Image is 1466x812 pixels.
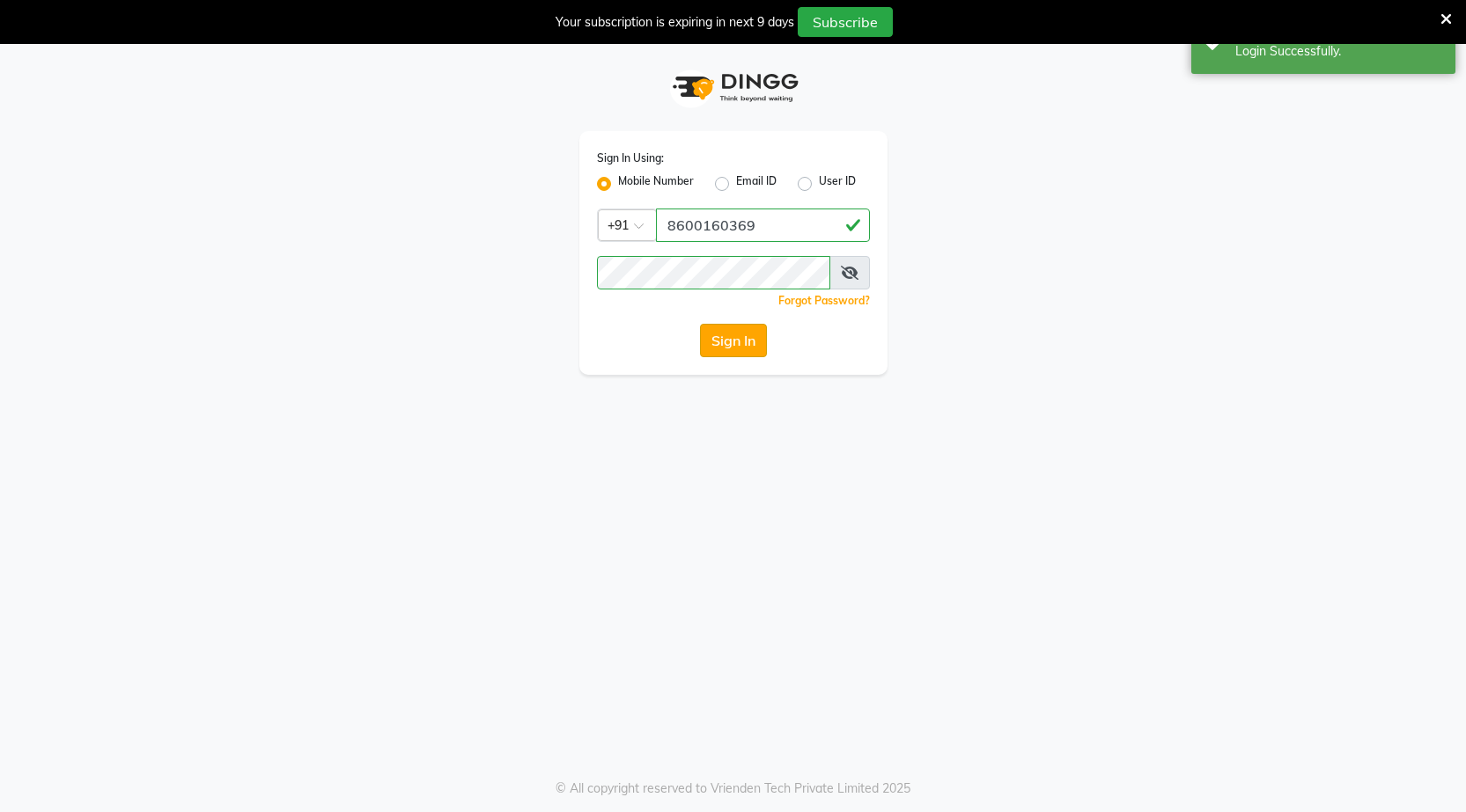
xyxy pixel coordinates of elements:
[556,13,794,32] div: Your subscription is expiring in next 9 days
[700,324,767,357] button: Sign In
[597,150,664,166] label: Sign In Using:
[597,256,830,289] input: Username
[663,62,804,113] img: logo1.svg
[1235,42,1442,61] div: Login Successfully.
[618,173,694,194] label: Mobile Number
[819,173,856,194] label: User ID
[778,294,870,307] a: Forgot Password?
[736,173,777,194] label: Email ID
[798,7,893,37] button: Subscribe
[656,208,870,242] input: Username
